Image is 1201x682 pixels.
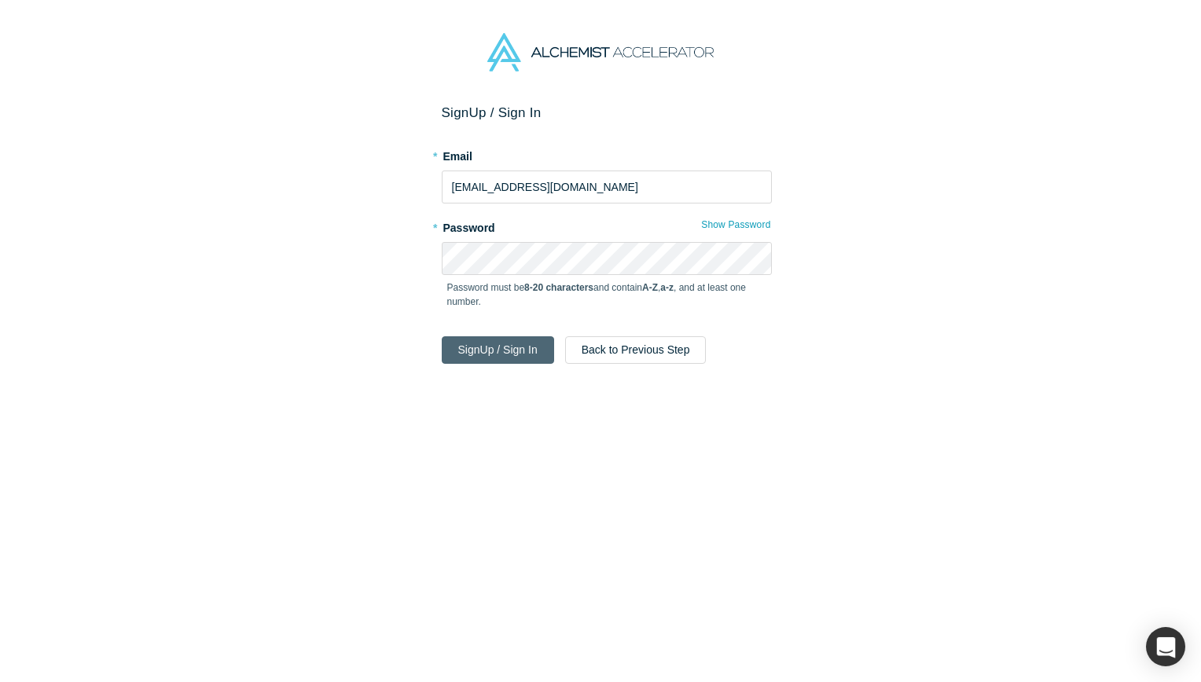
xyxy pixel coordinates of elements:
[642,282,658,293] strong: A-Z
[442,214,772,236] label: Password
[447,280,766,309] p: Password must be and contain , , and at least one number.
[442,336,554,364] button: SignUp / Sign In
[700,214,771,235] button: Show Password
[660,282,674,293] strong: a-z
[524,282,593,293] strong: 8-20 characters
[442,104,772,121] h2: Sign Up / Sign In
[565,336,707,364] button: Back to Previous Step
[487,33,714,71] img: Alchemist Accelerator Logo
[442,143,772,165] label: Email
